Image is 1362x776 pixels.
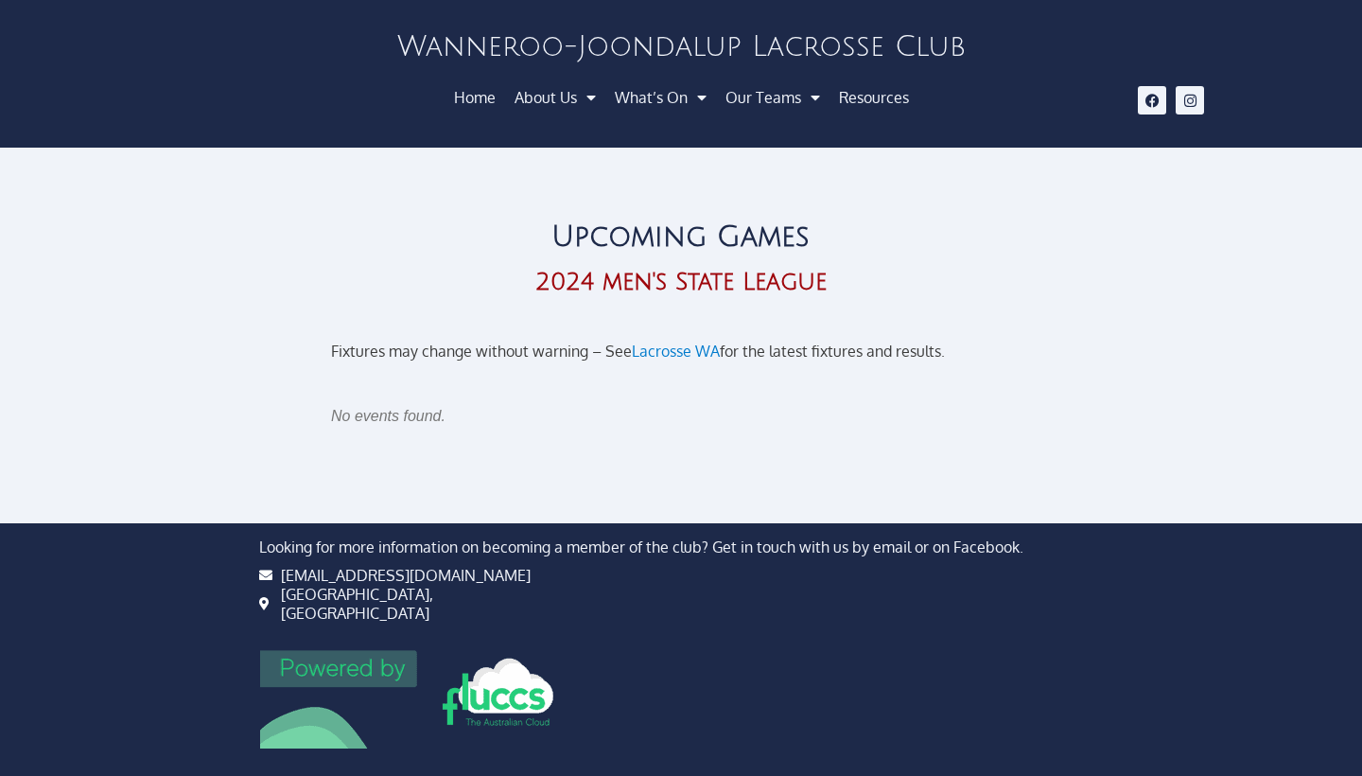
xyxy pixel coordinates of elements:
a: Resources [829,80,918,115]
a: About Us [505,80,605,115]
span: [GEOGRAPHIC_DATA], [GEOGRAPHIC_DATA] [276,585,565,623]
a: Home [445,80,505,115]
p: Fixtures may change without warning – See for the latest fixtures and results. [331,342,1031,361]
p: No events found. [331,408,1181,425]
h2: Upcoming Games [331,223,1031,252]
a: What’s On [605,80,716,115]
a: Lacrosse WA [632,342,720,361]
nav: Menu [282,80,1080,115]
iframe: Penistone Reserve, 27 Penistone Rd, Greenwood [583,566,1103,755]
p: Looking for more information on becoming a member of the club? Get in touch with us by email or o... [259,538,1095,556]
h2: Wanneroo-Joondalup Lacrosse Club [282,33,1080,62]
span: [EMAIL_ADDRESS][DOMAIN_NAME] [276,566,531,585]
a: Our Teams [716,80,829,115]
h3: 2024 men's State League [331,271,1031,294]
